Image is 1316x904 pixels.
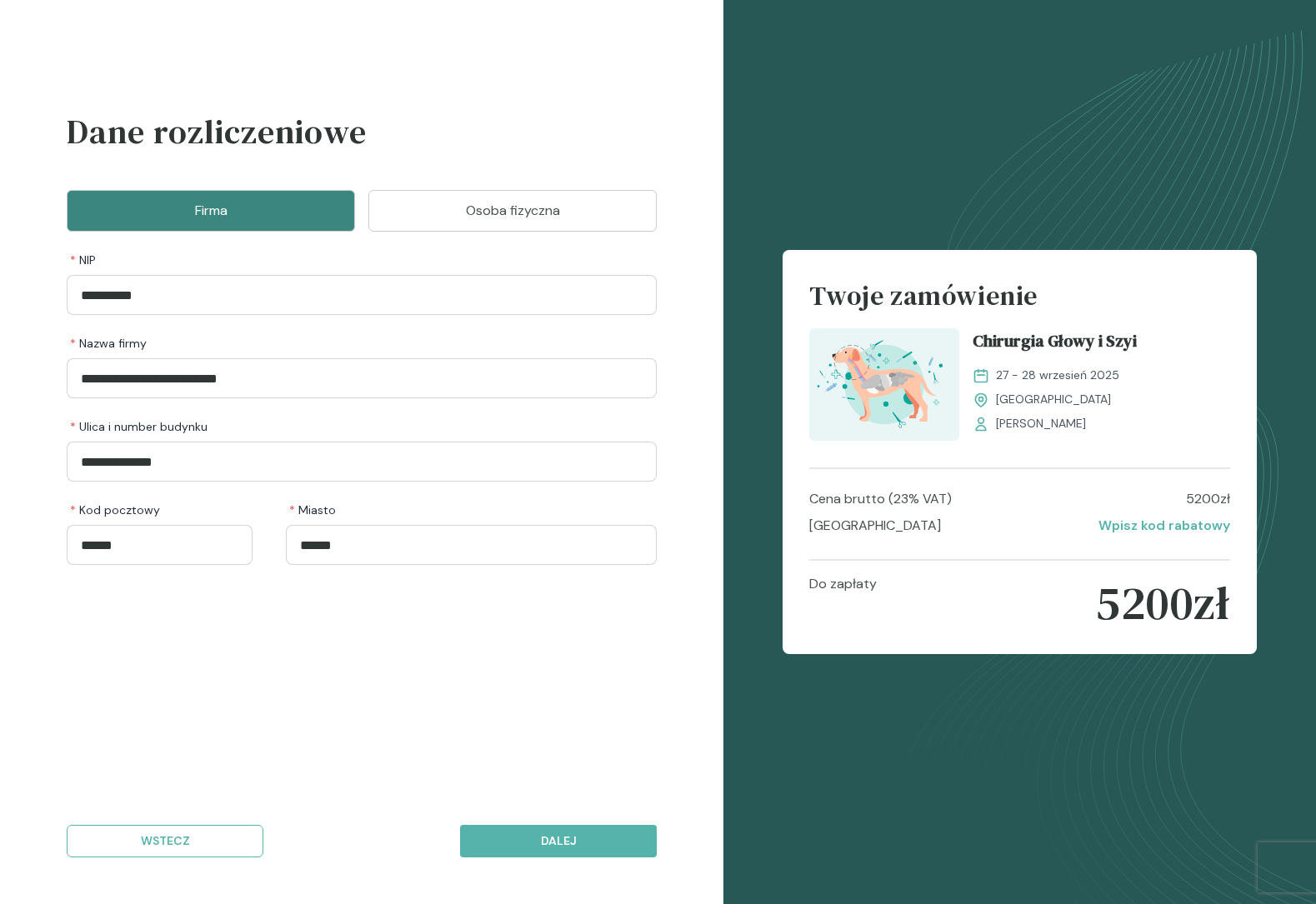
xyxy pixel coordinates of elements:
[389,201,636,221] p: Osoba fizyczna
[809,516,941,536] p: [GEOGRAPHIC_DATA]
[70,252,96,268] span: NIP
[67,190,355,232] button: Firma
[809,328,959,441] img: ZqFXfB5LeNNTxeHy_ChiruGS_T.svg
[973,328,1229,360] a: Chirurgia Głowy i Szyi
[996,367,1119,384] span: 27 - 28 wrzesień 2025
[973,328,1137,360] span: Chirurgia Głowy i Szyi
[460,825,657,857] button: Dalej
[1098,516,1230,536] p: Wpisz kod rabatowy
[67,107,657,177] h3: Dane rozliczeniowe
[996,391,1111,408] span: [GEOGRAPHIC_DATA]
[67,358,657,398] input: Nazwa firmy
[809,277,1229,328] h4: Twoje zamówienie
[1095,574,1230,632] p: 5200 zł
[81,832,249,850] p: Wstecz
[67,275,657,315] input: NIP
[70,418,208,435] span: Ulica i number budynku
[996,415,1086,432] span: [PERSON_NAME]
[809,489,952,509] p: Cena brutto (23% VAT)
[67,442,657,482] input: Ulica i number budynku
[88,201,334,221] p: Firma
[289,502,336,518] span: Miasto
[809,574,877,632] p: Do zapłaty
[70,502,160,518] span: Kod pocztowy
[1186,489,1230,509] p: 5200 zł
[368,190,657,232] button: Osoba fizyczna
[474,832,643,850] p: Dalej
[67,525,253,565] input: Kod pocztowy
[70,335,147,352] span: Nazwa firmy
[286,525,658,565] input: Miasto
[67,825,263,857] button: Wstecz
